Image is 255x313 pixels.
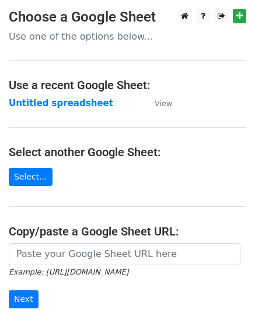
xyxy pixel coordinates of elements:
h4: Copy/paste a Google Sheet URL: [9,224,246,238]
p: Use one of the options below... [9,30,246,43]
a: View [143,98,172,108]
small: View [155,99,172,108]
a: Untitled spreadsheet [9,98,113,108]
input: Paste your Google Sheet URL here [9,243,240,265]
h4: Use a recent Google Sheet: [9,78,246,92]
input: Next [9,290,39,308]
a: Select... [9,168,53,186]
h3: Choose a Google Sheet [9,9,246,26]
h4: Select another Google Sheet: [9,145,246,159]
small: Example: [URL][DOMAIN_NAME] [9,268,128,276]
